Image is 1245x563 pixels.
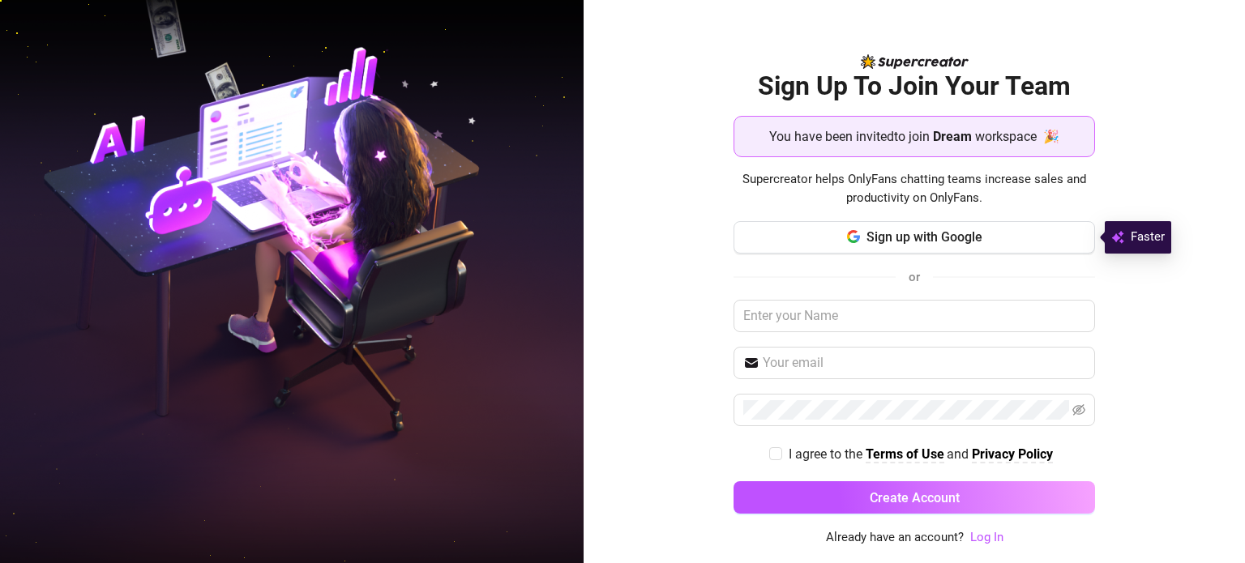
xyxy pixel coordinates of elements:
span: Already have an account? [826,528,964,548]
span: Supercreator helps OnlyFans chatting teams increase sales and productivity on OnlyFans. [734,170,1095,208]
a: Terms of Use [866,446,944,463]
img: logo-BBDzfeDw.svg [861,54,969,69]
a: Log In [970,528,1003,548]
span: Faster [1131,228,1165,247]
span: Create Account [870,490,960,505]
span: or [909,270,920,284]
button: Create Account [734,481,1095,514]
a: Privacy Policy [972,446,1053,463]
input: Enter your Name [734,300,1095,332]
a: Log In [970,530,1003,544]
span: Sign up with Google [866,229,982,245]
input: Your email [763,353,1085,373]
h2: Sign Up To Join Your Team [734,70,1095,103]
button: Sign up with Google [734,221,1095,254]
span: You have been invited to join [769,126,930,147]
strong: Dream [933,129,972,144]
span: I agree to the [789,446,866,462]
span: and [947,446,972,462]
img: svg%3e [1111,228,1124,247]
strong: Privacy Policy [972,446,1053,462]
strong: Terms of Use [866,446,944,462]
span: eye-invisible [1072,403,1085,416]
span: workspace 🎉 [975,126,1059,147]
